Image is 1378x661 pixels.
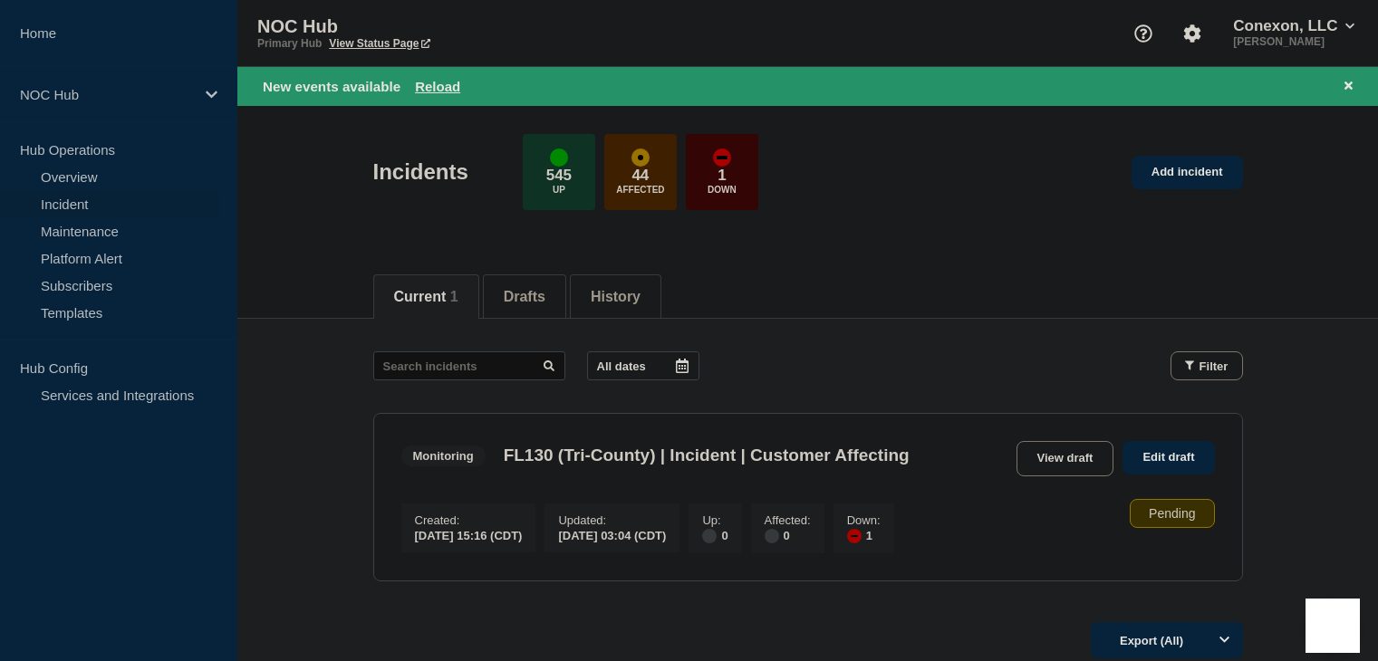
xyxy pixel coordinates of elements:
[1200,359,1229,373] span: Filter
[394,289,458,305] button: Current 1
[257,37,322,50] p: Primary Hub
[1124,14,1162,53] button: Support
[1132,156,1243,189] a: Add incident
[450,289,458,304] span: 1
[504,445,910,465] h3: FL130 (Tri-County) | Incident | Customer Affecting
[847,529,862,543] div: down
[631,167,649,185] p: 44
[553,185,565,195] p: Up
[1207,622,1243,658] button: Options
[1130,499,1214,528] div: Pending
[415,513,523,527] p: Created :
[504,289,545,305] button: Drafts
[546,167,572,185] p: 545
[415,527,523,542] div: [DATE] 15:16 (CDT)
[1017,441,1114,476] a: View draft
[597,359,646,373] p: All dates
[702,529,717,543] div: disabled
[1173,14,1211,53] button: Account settings
[765,529,779,543] div: disabled
[1229,35,1358,48] p: [PERSON_NAME]
[550,148,568,167] div: up
[702,513,728,527] p: Up :
[401,445,486,466] span: Monitoring
[1229,17,1358,35] button: Conexon, LLC
[847,513,881,527] p: Down :
[631,148,650,167] div: affected
[616,185,664,195] p: Affected
[708,185,737,195] p: Down
[558,527,666,542] div: [DATE] 03:04 (CDT)
[765,513,811,527] p: Affected :
[847,527,881,543] div: 1
[1091,622,1243,658] button: Export (All)
[702,527,728,543] div: 0
[257,16,620,37] p: NOC Hub
[373,159,468,185] h1: Incidents
[587,351,699,380] button: All dates
[20,87,194,102] p: NOC Hub
[373,351,565,380] input: Search incidents
[718,167,726,185] p: 1
[591,289,641,305] button: History
[558,513,666,527] p: Updated :
[415,79,460,94] button: Reload
[1171,351,1243,380] button: Filter
[1123,441,1214,474] a: Edit draft
[713,148,731,167] div: down
[1306,599,1360,653] iframe: Help Scout Beacon - Open
[765,527,811,543] div: 0
[329,37,429,50] a: View Status Page
[263,79,400,94] span: New events available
